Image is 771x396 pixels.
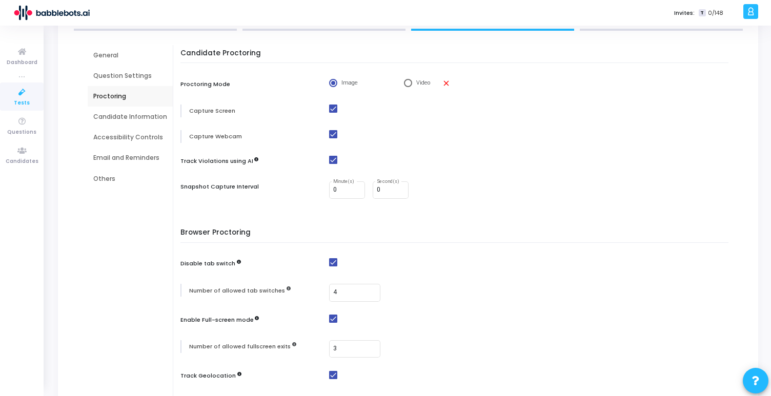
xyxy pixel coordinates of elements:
span: Questions [7,128,36,137]
span: Image [341,79,358,86]
label: Proctoring Mode [180,80,230,89]
label: Capture Webcam [189,132,242,141]
span: 0/148 [708,9,723,17]
span: T [699,9,705,17]
div: Others [93,174,167,183]
label: Disable tab switch [180,259,235,268]
img: logo [13,3,90,23]
h5: Browser Proctoring [180,228,734,243]
label: Capture Screen [189,107,235,115]
label: Snapshot Capture Interval [180,182,259,191]
span: Dashboard [7,58,37,67]
label: Track Violations using AI [180,157,258,165]
span: Video [416,79,430,88]
span: Tests [14,99,30,108]
label: Number of allowed fullscreen exits [189,342,291,351]
mat-radio-group: Select confirmation [329,79,432,88]
label: Track Geolocation [180,371,236,380]
label: Invites: [674,9,695,17]
label: Enable Full-screen mode [180,316,259,324]
label: Number of allowed tab switches [189,286,285,295]
div: Candidate Information [93,112,167,121]
div: General [93,51,167,60]
h5: Candidate Proctoring [180,49,734,64]
div: Email and Reminders [93,153,167,162]
div: Question Settings [93,71,167,80]
div: Proctoring [93,92,167,101]
mat-icon: close [442,79,451,88]
div: Accessibility Controls [93,133,167,142]
span: Candidates [6,157,38,166]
